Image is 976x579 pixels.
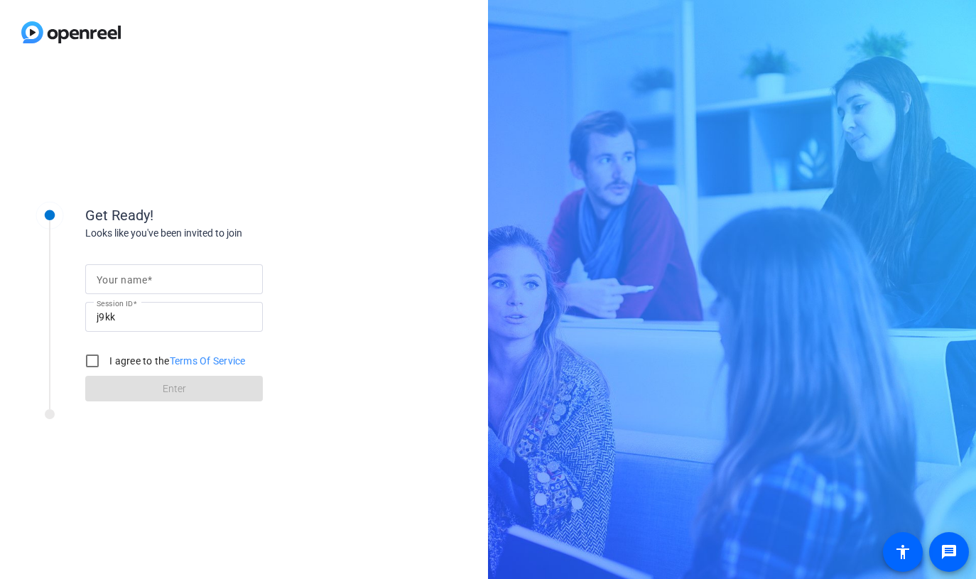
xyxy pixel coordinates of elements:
[85,226,369,241] div: Looks like you've been invited to join
[940,543,958,561] mat-icon: message
[170,355,246,367] a: Terms Of Service
[97,299,133,308] mat-label: Session ID
[97,274,147,286] mat-label: Your name
[894,543,911,561] mat-icon: accessibility
[107,354,246,368] label: I agree to the
[85,205,369,226] div: Get Ready!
